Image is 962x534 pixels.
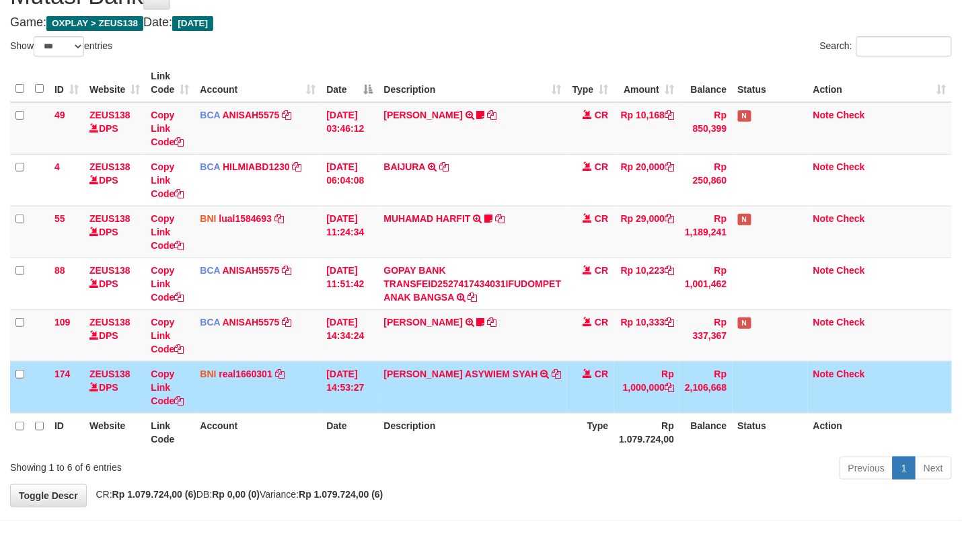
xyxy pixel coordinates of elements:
[379,64,567,102] th: Description: activate to sort column ascending
[282,317,291,328] a: Copy ANISAH5575 to clipboard
[10,16,952,30] h4: Game: Date:
[595,161,608,172] span: CR
[10,455,391,474] div: Showing 1 to 6 of 6 entries
[679,361,732,413] td: Rp 2,106,668
[384,161,426,172] a: BAIJURA
[837,213,865,224] a: Check
[89,161,131,172] a: ZEUS138
[275,369,285,379] a: Copy real1660301 to clipboard
[89,110,131,120] a: ZEUS138
[679,258,732,309] td: Rp 1,001,462
[200,213,216,224] span: BNI
[223,161,290,172] a: HILMIABD1230
[567,413,614,451] th: Type
[54,161,60,172] span: 4
[837,317,865,328] a: Check
[808,413,952,451] th: Action
[321,206,378,258] td: [DATE] 11:24:34
[200,110,220,120] span: BCA
[813,369,834,379] a: Note
[813,213,834,224] a: Note
[733,64,808,102] th: Status
[808,64,952,102] th: Action: activate to sort column ascending
[89,317,131,328] a: ZEUS138
[679,102,732,155] td: Rp 850,399
[282,265,291,276] a: Copy ANISAH5575 to clipboard
[321,413,378,451] th: Date
[321,102,378,155] td: [DATE] 03:46:12
[84,258,145,309] td: DPS
[321,361,378,413] td: [DATE] 14:53:27
[820,36,952,56] label: Search:
[665,110,674,120] a: Copy Rp 10,168 to clipboard
[54,213,65,224] span: 55
[321,154,378,206] td: [DATE] 06:04:08
[840,457,893,480] a: Previous
[200,265,220,276] span: BCA
[293,161,302,172] a: Copy HILMIABD1230 to clipboard
[468,292,478,303] a: Copy GOPAY BANK TRANSFEID2527417434031IFUDOMPET ANAK BANGSA to clipboard
[282,110,291,120] a: Copy ANISAH5575 to clipboard
[200,317,220,328] span: BCA
[54,265,65,276] span: 88
[614,102,680,155] td: Rp 10,168
[84,206,145,258] td: DPS
[679,309,732,361] td: Rp 337,367
[84,361,145,413] td: DPS
[614,361,680,413] td: Rp 1,000,000
[614,154,680,206] td: Rp 20,000
[200,369,216,379] span: BNI
[321,258,378,309] td: [DATE] 11:51:42
[567,64,614,102] th: Type: activate to sort column ascending
[595,369,608,379] span: CR
[488,110,497,120] a: Copy INA PAUJANAH to clipboard
[495,213,505,224] a: Copy MUHAMAD HARFIT to clipboard
[614,413,680,451] th: Rp 1.079.724,00
[10,36,112,56] label: Show entries
[10,484,87,507] a: Toggle Descr
[151,265,184,303] a: Copy Link Code
[837,369,865,379] a: Check
[595,110,608,120] span: CR
[200,161,220,172] span: BCA
[595,213,608,224] span: CR
[54,110,65,120] span: 49
[151,317,184,354] a: Copy Link Code
[151,369,184,406] a: Copy Link Code
[84,413,145,451] th: Website
[54,369,70,379] span: 174
[595,317,608,328] span: CR
[665,213,674,224] a: Copy Rp 29,000 to clipboard
[384,369,538,379] a: [PERSON_NAME] ASYWIEM SYAH
[145,64,194,102] th: Link Code: activate to sort column ascending
[813,317,834,328] a: Note
[384,317,463,328] a: [PERSON_NAME]
[84,64,145,102] th: Website: activate to sort column ascending
[219,369,272,379] a: real1660301
[212,489,260,500] strong: Rp 0,00 (0)
[614,309,680,361] td: Rp 10,333
[321,64,378,102] th: Date: activate to sort column descending
[274,213,284,224] a: Copy lual1584693 to clipboard
[151,213,184,251] a: Copy Link Code
[151,161,184,199] a: Copy Link Code
[488,317,497,328] a: Copy LISTON SITOR to clipboard
[321,309,378,361] td: [DATE] 14:34:24
[223,317,280,328] a: ANISAH5575
[552,369,562,379] a: Copy RAGIL MUHAMMAD ASYWIEM SYAH to clipboard
[738,214,751,225] span: Has Note
[665,317,674,328] a: Copy Rp 10,333 to clipboard
[665,161,674,172] a: Copy Rp 20,000 to clipboard
[49,413,84,451] th: ID
[813,161,834,172] a: Note
[84,102,145,155] td: DPS
[813,110,834,120] a: Note
[223,265,280,276] a: ANISAH5575
[439,161,449,172] a: Copy BAIJURA to clipboard
[89,369,131,379] a: ZEUS138
[384,110,463,120] a: [PERSON_NAME]
[46,16,143,31] span: OXPLAY > ZEUS138
[813,265,834,276] a: Note
[84,309,145,361] td: DPS
[738,317,751,329] span: Has Note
